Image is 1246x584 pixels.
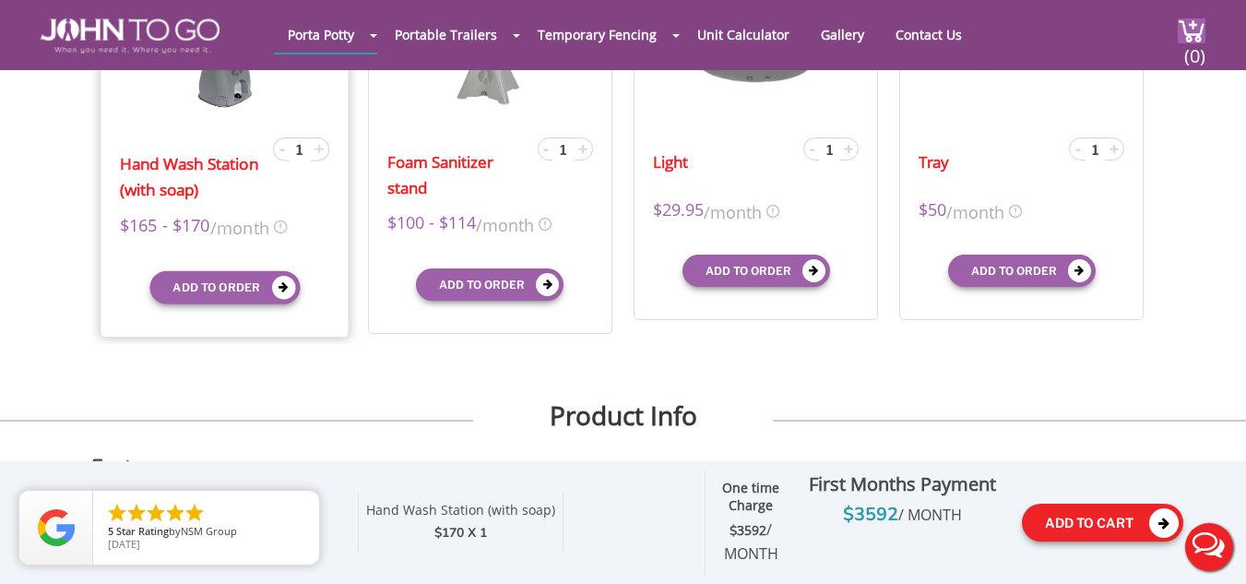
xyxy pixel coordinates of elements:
span: $50 [919,197,946,224]
span: (0) [1183,29,1205,68]
img: Review Rating [38,509,75,546]
span: + [844,137,853,160]
a: Porta Potty [274,17,368,53]
span: / MONTH [898,505,962,525]
button: Add to order [416,268,564,301]
li:  [164,502,186,524]
span: + [1110,137,1119,160]
img: icon [766,205,779,218]
li:  [184,502,206,524]
button: Add To Cart [1022,504,1183,542]
span: 3592 [724,521,778,562]
span: $29.95 [653,197,704,224]
img: icon [274,220,287,232]
div: $170 X 1 [366,523,555,543]
li:  [125,502,148,524]
button: Live Chat [1172,510,1246,584]
span: 5 [108,524,113,538]
span: Star Rating [116,524,169,538]
div: $3592 [796,500,1008,530]
a: Contact Us [882,17,976,53]
span: / MONTH [724,519,778,563]
span: $165 - $170 [119,212,209,240]
span: [DATE] [108,537,140,551]
span: /month [476,210,534,237]
span: - [279,137,284,160]
span: /month [209,212,268,240]
span: + [314,137,323,160]
span: by [108,526,304,539]
a: Gallery [807,17,878,53]
button: Add to order [149,271,300,304]
a: Tray [919,149,949,175]
img: JOHN to go [41,18,219,54]
span: + [578,137,587,160]
button: Add to order [948,255,1096,287]
a: Temporary Fencing [524,17,670,53]
a: Portable Trailers [381,17,511,53]
img: cart a [1178,18,1205,43]
span: - [810,137,815,160]
li:  [145,502,167,524]
span: - [1075,137,1081,160]
span: - [543,137,549,160]
div: Hand Wash Station (with soap) [366,502,555,524]
strong: One time Charge [722,479,779,514]
li:  [106,502,128,524]
button: Add to order [682,255,830,287]
img: icon [1009,205,1022,218]
span: /month [946,197,1004,224]
a: Foam Sanitizer stand [387,149,535,201]
div: First Months Payment [796,469,1008,500]
a: Light [653,149,688,175]
strong: $ [724,522,778,563]
a: Hand Wash Station (with soap) [119,149,269,202]
span: NSM Group [181,524,237,538]
span: /month [704,197,762,224]
img: icon [539,218,552,231]
h3: Features [91,458,1155,476]
span: $100 - $114 [387,210,476,237]
a: Unit Calculator [683,17,803,53]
